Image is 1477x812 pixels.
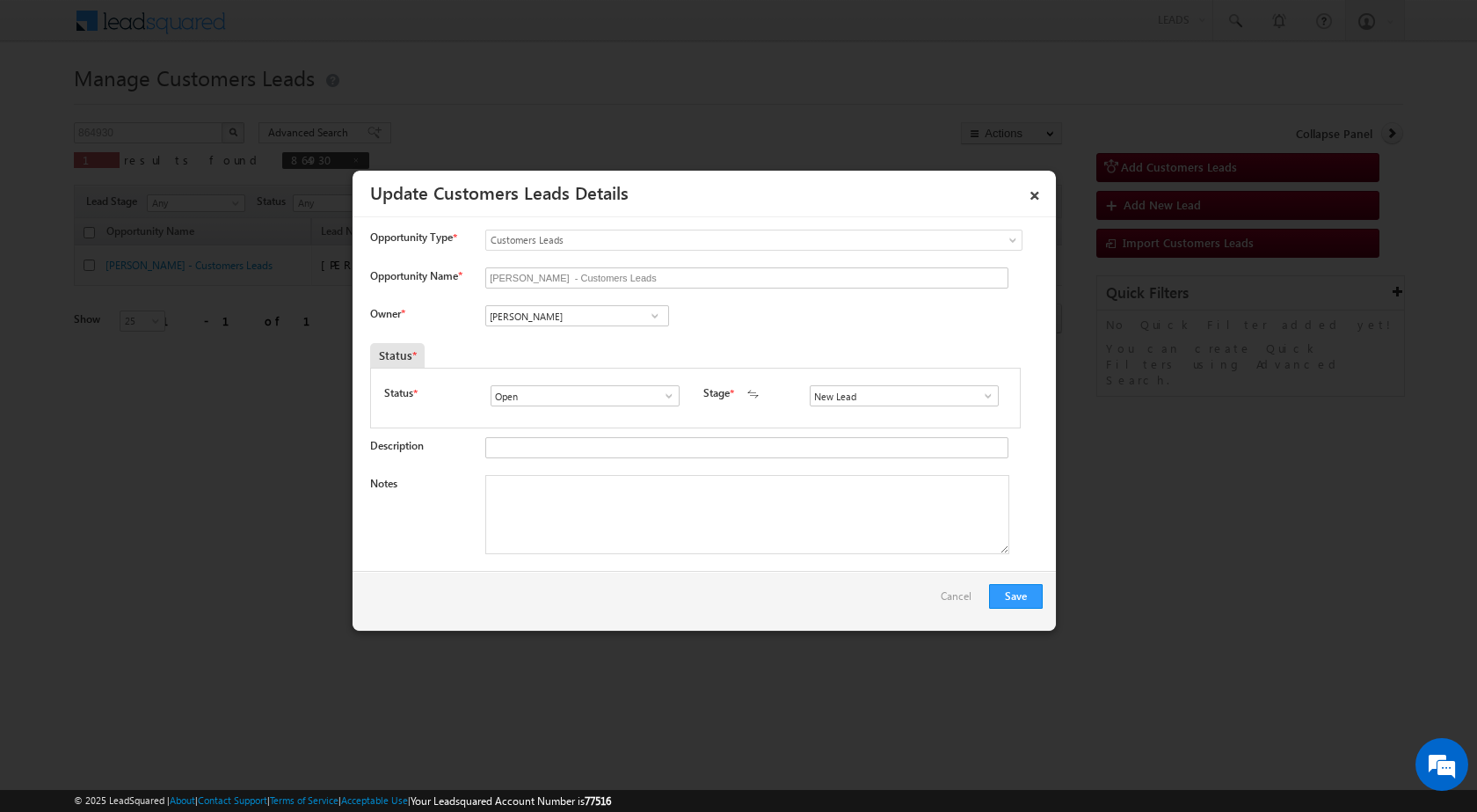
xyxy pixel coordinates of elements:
[370,307,404,320] label: Owner
[941,584,980,618] a: Cancel
[370,179,629,204] a: Update Customers Leads Details
[170,794,195,806] a: About
[485,305,669,326] input: Type to Search
[1020,177,1050,208] a: ×
[485,230,1022,251] a: Customers Leads
[810,385,999,406] input: Type to Search
[989,584,1043,609] button: Save
[270,794,338,806] a: Terms of Service
[198,794,267,806] a: Contact Support
[486,232,950,248] span: Customers Leads
[341,794,408,806] a: Acceptable Use
[644,307,666,325] a: Show All Items
[370,343,425,368] div: Status
[288,9,331,51] div: Minimize live chat window
[411,794,611,808] span: Your Leadsquared Account Number is
[74,793,611,809] span: © 2025 LeadSquared | | | | |
[585,794,611,808] span: 77516
[370,230,453,245] span: Opportunity Type
[653,387,675,405] a: Show All Items
[91,92,295,115] div: Chat with us now
[23,163,321,527] textarea: Type your message and hit 'Enter'
[972,387,994,405] a: Show All Items
[703,385,730,401] label: Stage
[239,542,319,566] em: Start Chat
[370,439,424,452] label: Description
[370,477,397,490] label: Notes
[384,385,413,401] label: Status
[370,269,462,282] label: Opportunity Name
[491,385,680,406] input: Type to Search
[30,92,74,115] img: d_60004797649_company_0_60004797649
